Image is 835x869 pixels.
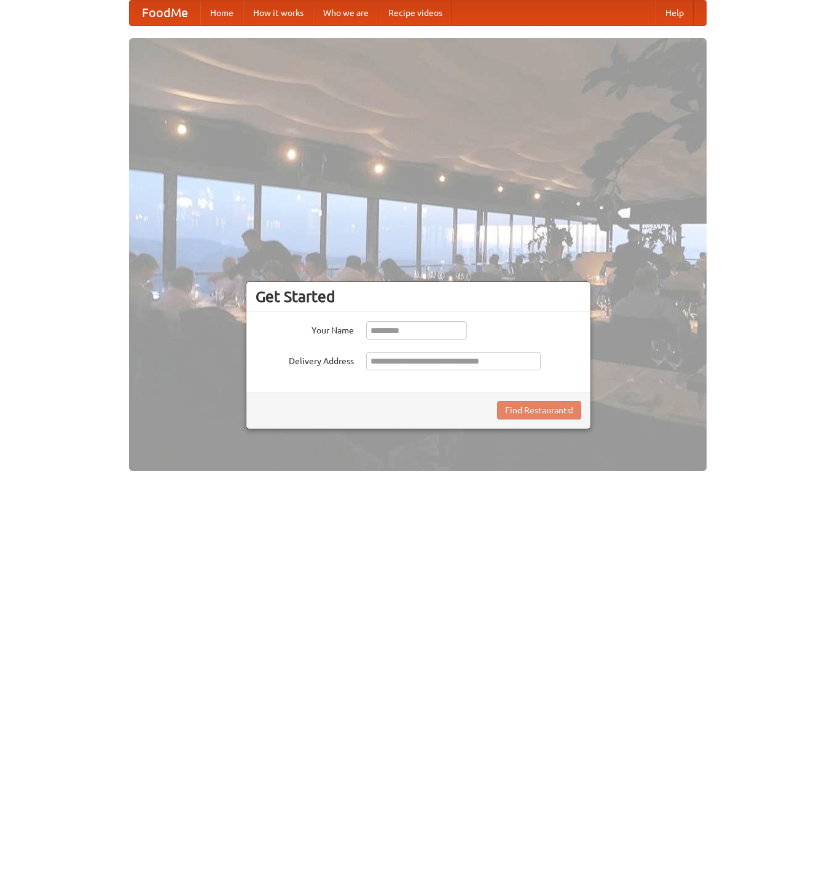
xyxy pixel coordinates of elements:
[256,352,354,367] label: Delivery Address
[256,287,581,306] h3: Get Started
[378,1,452,25] a: Recipe videos
[200,1,243,25] a: Home
[256,321,354,337] label: Your Name
[497,401,581,419] button: Find Restaurants!
[656,1,694,25] a: Help
[130,1,200,25] a: FoodMe
[243,1,313,25] a: How it works
[313,1,378,25] a: Who we are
